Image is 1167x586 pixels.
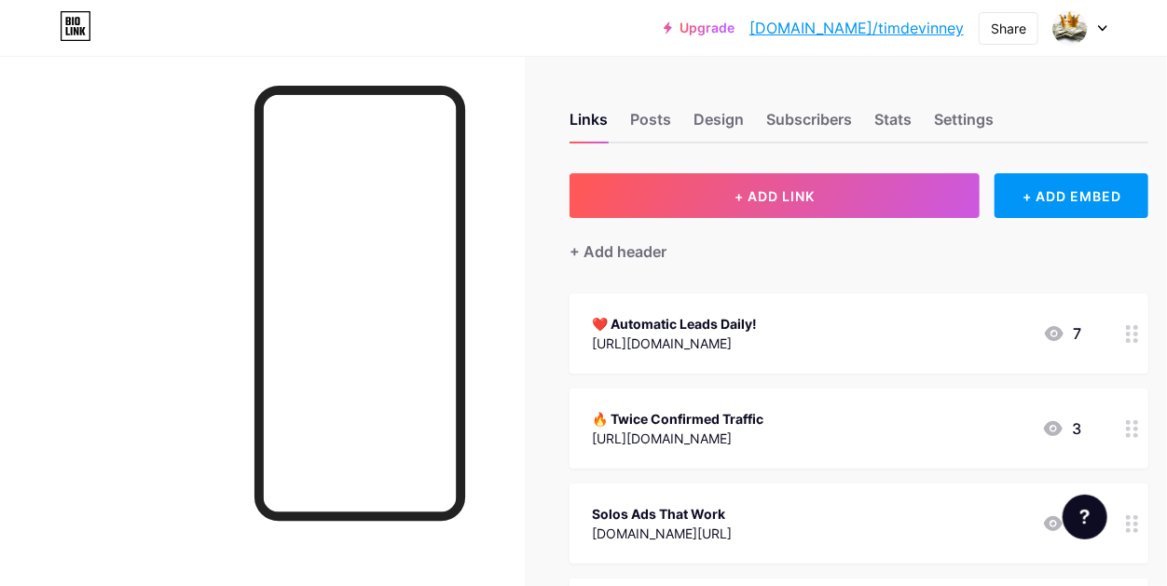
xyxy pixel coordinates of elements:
div: Settings [934,108,994,142]
div: 7 [1043,322,1081,345]
div: Links [570,108,608,142]
span: + ADD LINK [735,188,815,204]
div: Stats [874,108,912,142]
img: timdevinney [1052,10,1088,46]
div: Subscribers [766,108,852,142]
div: Solos Ads That Work [592,504,732,524]
div: + ADD EMBED [995,173,1148,218]
div: [URL][DOMAIN_NAME] [592,334,757,353]
div: Posts [630,108,671,142]
a: Upgrade [664,20,735,35]
button: + ADD LINK [570,173,980,218]
div: [DOMAIN_NAME][URL] [592,524,732,543]
div: ❤️ Automatic Leads Daily! [592,314,757,334]
div: Design [693,108,744,142]
div: 🔥 Twice Confirmed Traffic [592,409,763,429]
div: Share [991,19,1026,38]
div: 4 [1042,512,1081,535]
div: + Add header [570,240,666,263]
div: 3 [1042,417,1081,440]
a: [DOMAIN_NAME]/timdevinney [749,17,964,39]
div: [URL][DOMAIN_NAME] [592,429,763,448]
